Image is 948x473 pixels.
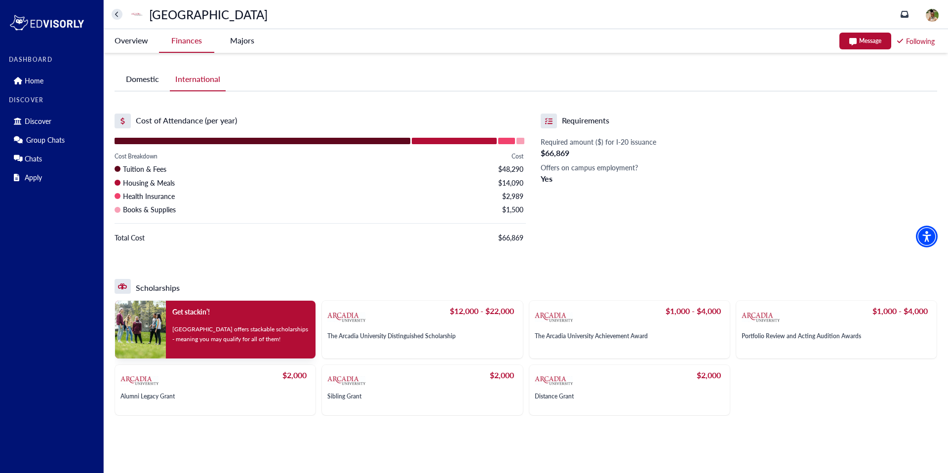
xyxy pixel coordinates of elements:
[9,13,85,33] img: logo
[490,370,514,390] p: $2,000
[25,77,43,85] p: Home
[498,177,523,188] span: $14,090
[535,306,573,327] img: scholarships
[123,177,175,188] span: Housing & Meals
[149,9,268,20] p: [GEOGRAPHIC_DATA]
[9,113,97,129] div: Discover
[9,169,97,185] div: Apply
[120,370,159,390] img: scholarships
[916,226,938,247] div: Accessibility Menu
[666,306,721,328] p: $1,000 - $4,000
[214,29,270,52] button: Majors
[25,155,42,163] p: Chats
[136,279,180,294] span: Scholarships
[897,36,935,46] div: Following
[535,370,573,390] img: scholarships
[9,97,97,104] label: DISCOVER
[25,117,51,125] p: Discover
[926,9,939,22] img: image
[129,6,145,22] img: universityName
[104,29,159,52] button: Overview
[9,132,97,148] div: Group Chats
[498,232,523,243] span: $66,869
[9,151,97,166] div: Chats
[502,191,523,201] span: $2,989
[742,306,780,327] img: scholarships
[170,68,226,91] button: International
[541,137,937,147] span: Required amount ($) for I-20 issuance
[541,148,937,158] span: $66,869
[123,204,176,215] span: Books & Supplies
[327,370,366,390] img: scholarships
[172,307,309,316] p: Get stackin’!
[896,35,936,47] button: Following
[26,136,65,144] p: Group Chats
[282,370,307,390] p: $2,000
[123,163,166,174] span: Tuition & Fees
[535,393,574,400] p: Distance Grant
[115,232,145,243] span: Total Cost
[115,152,158,161] span: Cost Breakdown
[742,333,861,340] p: Portfolio Review and Acting Audition Awards
[9,56,97,63] label: DASHBOARD
[115,301,166,358] img: stackin
[498,163,523,174] span: $48,290
[901,10,908,18] a: inbox
[123,191,175,201] span: Health Insurance
[512,152,523,161] span: Cost
[541,162,937,173] span: Offers on campus employment?
[697,370,721,390] p: $2,000
[172,324,309,344] p: [GEOGRAPHIC_DATA] offers stackable scholarships - meaning you may qualify for all of them!
[136,114,237,126] span: Cost of Attendance (per year)
[535,333,648,340] p: The Arcadia University Achievement Award
[9,73,97,88] div: Home
[327,333,456,340] p: The Arcadia University Distinguished Scholarship
[872,306,928,328] p: $1,000 - $4,000
[327,393,361,400] p: Sibling Grant
[541,174,937,183] span: Yes
[502,204,523,215] span: $1,500
[159,29,214,53] button: Finances
[25,173,42,182] p: Apply
[112,9,122,20] button: home
[562,114,609,126] span: Requirements
[115,68,170,90] button: Domestic
[327,306,366,327] img: scholarships
[839,33,891,49] button: Message
[120,393,175,400] p: Alumni Legacy Grant
[450,306,514,328] p: $12,000 - $22,000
